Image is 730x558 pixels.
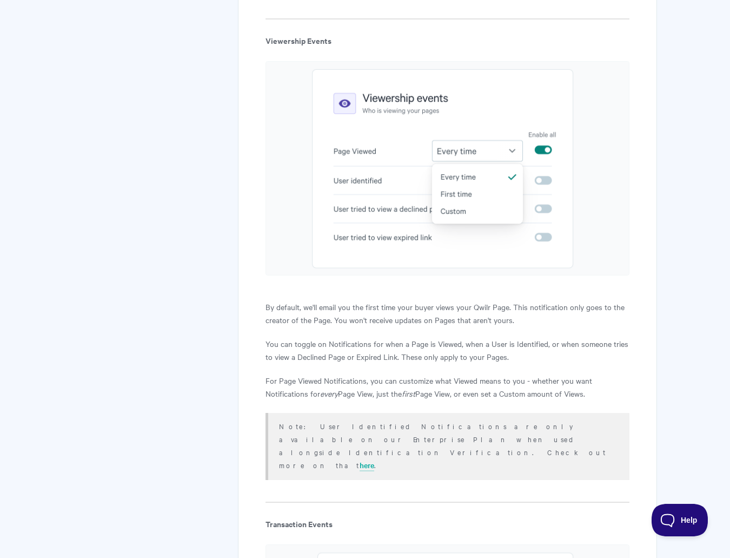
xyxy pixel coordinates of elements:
i: first [402,388,415,399]
a: here [360,459,374,471]
b: Transaction Events [266,518,333,529]
p: Note: User Identified Notifications are only available on our Enterprise Plan when used alongside... [279,419,616,471]
p: For Page Viewed Notifications, you can customize what Viewed means to you - whether you want Noti... [266,374,629,400]
p: By default, we'll email you the first time your buyer views your Qwilr Page. This notification on... [266,300,629,326]
b: Viewership Events [266,35,331,46]
iframe: Toggle Customer Support [652,504,708,536]
p: You can toggle on Notifications for when a Page is Viewed, when a User is Identified, or when som... [266,337,629,363]
img: file-QW3Q8UzdEv.png [266,61,629,275]
i: every [320,388,338,399]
